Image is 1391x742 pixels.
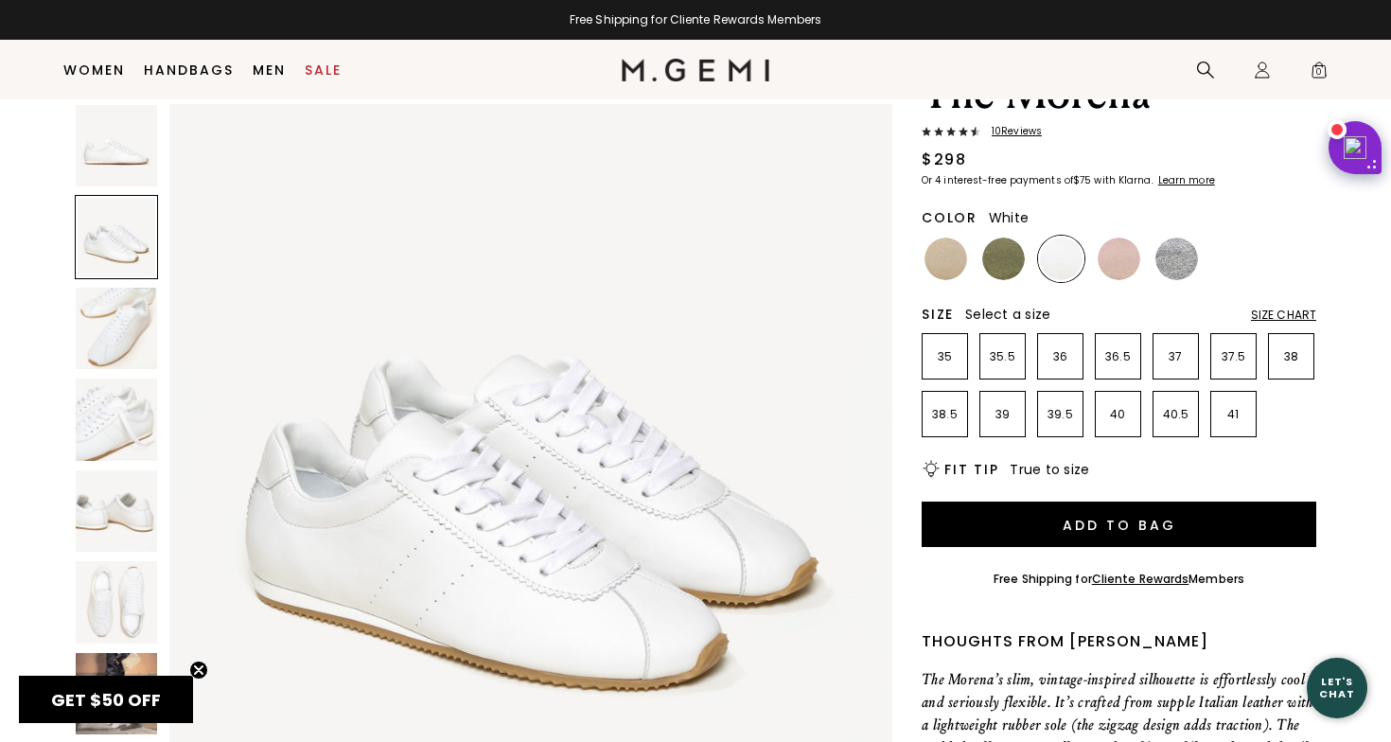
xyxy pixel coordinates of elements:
div: $298 [922,149,966,171]
a: Cliente Rewards [1092,571,1189,587]
a: Women [63,62,125,78]
klarna-placement-style-body: with Klarna [1094,173,1155,187]
h2: Fit Tip [944,462,998,477]
div: GET $50 OFFClose teaser [19,676,193,723]
img: The Morena [76,288,157,369]
img: White [1040,238,1083,280]
img: M.Gemi [622,59,770,81]
klarna-placement-style-cta: Learn more [1158,173,1215,187]
h2: Size [922,307,954,322]
p: 36 [1038,349,1083,364]
img: Ballerina Pink [1098,238,1140,280]
p: 38 [1269,349,1313,364]
img: The Morena [76,653,157,734]
span: 10 Review s [980,126,1042,137]
klarna-placement-style-body: Or 4 interest-free payments of [922,173,1073,187]
p: 37 [1153,349,1198,364]
p: 38.5 [923,407,967,422]
a: Learn more [1156,175,1215,186]
a: 10Reviews [922,126,1316,141]
a: Sale [305,62,342,78]
p: 39.5 [1038,407,1083,422]
span: White [989,208,1029,227]
button: Add to Bag [922,502,1316,547]
img: Olive [982,238,1025,280]
p: 36.5 [1096,349,1140,364]
img: The Morena [76,470,157,552]
p: 40.5 [1153,407,1198,422]
h2: Color [922,210,977,225]
p: 41 [1211,407,1256,422]
div: Let's Chat [1307,676,1367,699]
span: GET $50 OFF [51,688,161,712]
a: Handbags [144,62,234,78]
div: Free Shipping for Members [994,572,1244,587]
klarna-placement-style-amount: $75 [1073,173,1091,187]
img: The Morena [76,379,157,460]
span: Select a size [965,305,1050,324]
img: Silver [1155,238,1198,280]
img: The Morena [76,561,157,643]
span: True to size [1010,460,1089,479]
p: 35.5 [980,349,1025,364]
img: Latte [924,238,967,280]
img: The Morena [76,105,157,186]
a: Men [253,62,286,78]
p: 39 [980,407,1025,422]
p: 37.5 [1211,349,1256,364]
button: Close teaser [189,661,208,680]
p: 40 [1096,407,1140,422]
div: Size Chart [1251,308,1316,323]
div: Thoughts from [PERSON_NAME] [922,630,1316,653]
p: 35 [923,349,967,364]
span: 0 [1310,64,1329,83]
